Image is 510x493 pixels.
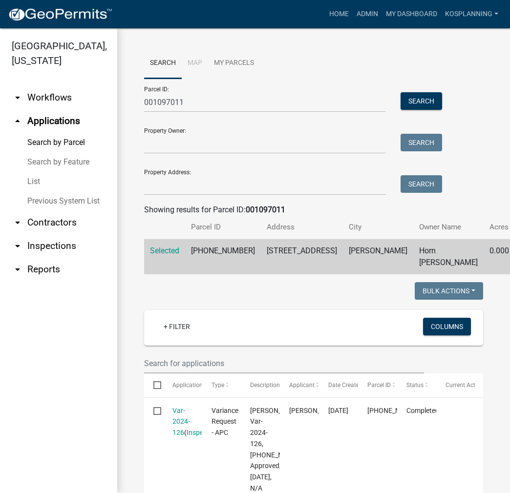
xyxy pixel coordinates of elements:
a: Inspections [187,429,222,436]
span: Type [212,382,224,389]
datatable-header-cell: Application Number [163,373,202,397]
datatable-header-cell: Current Activity [436,373,475,397]
th: City [343,216,413,239]
div: ( ) [172,405,193,438]
span: Amy Troyer [289,407,341,414]
span: Date Created [328,382,362,389]
td: Horn [PERSON_NAME] [413,239,484,275]
a: My Parcels [208,48,260,79]
span: Description [250,382,280,389]
span: Current Activity [446,382,486,389]
i: arrow_drop_up [12,115,23,127]
span: 05/15/2024 [328,407,348,414]
a: Search [144,48,182,79]
span: Variance Request - APC [212,407,238,437]
i: arrow_drop_down [12,240,23,252]
th: Address [261,216,343,239]
span: Application Number [172,382,226,389]
a: Var-2024-126 [172,407,190,437]
a: Admin [353,5,382,23]
datatable-header-cell: Parcel ID [358,373,397,397]
datatable-header-cell: Type [202,373,241,397]
a: My Dashboard [382,5,441,23]
button: Search [401,134,442,151]
a: kosplanning [441,5,502,23]
td: [PERSON_NAME] [343,239,413,275]
button: Bulk Actions [415,282,483,300]
td: [PHONE_NUMBER] [185,239,261,275]
a: Selected [150,246,179,255]
span: Status [406,382,424,389]
button: Search [401,175,442,193]
a: + Filter [156,318,198,335]
a: Home [325,5,353,23]
i: arrow_drop_down [12,92,23,103]
span: Susana Horne, Var-2024-126, 001-097-011, Approved, 06/11/2024, N/A [250,407,309,492]
datatable-header-cell: Applicant [280,373,319,397]
datatable-header-cell: Select [144,373,163,397]
button: Columns [423,318,471,335]
span: Completed [406,407,439,414]
td: [STREET_ADDRESS] [261,239,343,275]
th: Owner Name [413,216,484,239]
input: Search for applications [144,353,424,373]
i: arrow_drop_down [12,217,23,228]
span: Parcel ID [367,382,391,389]
i: arrow_drop_down [12,264,23,275]
span: Applicant [289,382,315,389]
datatable-header-cell: Date Created [319,373,358,397]
div: Showing results for Parcel ID: [144,204,483,216]
button: Search [401,92,442,110]
datatable-header-cell: Description [241,373,280,397]
th: Parcel ID [185,216,261,239]
datatable-header-cell: Status [397,373,436,397]
strong: 001097011 [246,205,285,214]
span: 001-097-011 [367,407,425,414]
